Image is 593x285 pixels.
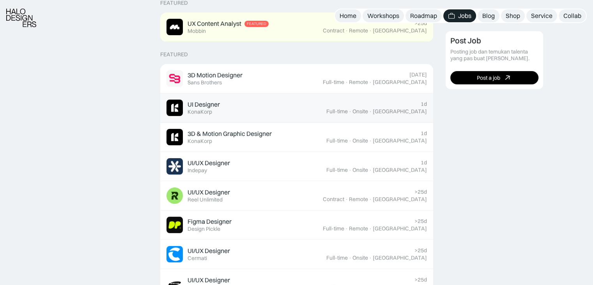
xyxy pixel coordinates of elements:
[478,9,499,22] a: Blog
[559,9,586,22] a: Collab
[188,226,220,232] div: Design Pickle
[482,12,495,20] div: Blog
[160,12,433,42] a: Job ImageUX Content AnalystFeaturedMobbin>25dContract·Remote·[GEOGRAPHIC_DATA]
[352,108,368,115] div: Onsite
[166,246,183,262] img: Job Image
[477,74,500,81] div: Post a job
[349,255,352,261] div: ·
[421,101,427,107] div: 1d
[188,130,272,138] div: 3D & Motion Graphic Designer
[326,137,348,144] div: Full-time
[450,48,538,62] div: Posting job dan temukan talenta yang pas buat [PERSON_NAME].
[458,12,471,20] div: Jobs
[160,152,433,181] a: Job ImageUI/UX DesignerIndepay1dFull-time·Onsite·[GEOGRAPHIC_DATA]
[369,108,372,115] div: ·
[369,79,372,85] div: ·
[373,225,427,232] div: [GEOGRAPHIC_DATA]
[409,71,427,78] div: [DATE]
[373,79,427,85] div: [GEOGRAPHIC_DATA]
[166,158,183,175] img: Job Image
[335,9,361,22] a: Home
[160,240,433,269] a: Job ImageUI/UX DesignerCermati>25dFull-time·Onsite·[GEOGRAPHIC_DATA]
[188,71,243,79] div: 3D Motion Designer
[352,167,368,173] div: Onsite
[373,255,427,261] div: [GEOGRAPHIC_DATA]
[414,20,427,27] div: >25d
[166,100,183,116] img: Job Image
[369,255,372,261] div: ·
[247,21,266,26] div: Featured
[323,196,344,203] div: Contract
[166,19,183,35] img: Job Image
[349,196,368,203] div: Remote
[323,79,344,85] div: Full-time
[450,36,481,45] div: Post Job
[326,108,348,115] div: Full-time
[563,12,581,20] div: Collab
[352,137,368,144] div: Onsite
[323,225,344,232] div: Full-time
[414,189,427,195] div: >25d
[506,12,520,20] div: Shop
[373,167,427,173] div: [GEOGRAPHIC_DATA]
[166,217,183,233] img: Job Image
[188,28,206,34] div: Mobbin
[160,210,433,240] a: Job ImageFigma DesignerDesign Pickle>25dFull-time·Remote·[GEOGRAPHIC_DATA]
[450,71,538,84] a: Post a job
[373,27,427,34] div: [GEOGRAPHIC_DATA]
[188,276,230,284] div: UI/UX Designer
[373,108,427,115] div: [GEOGRAPHIC_DATA]
[349,137,352,144] div: ·
[373,137,427,144] div: [GEOGRAPHIC_DATA]
[349,108,352,115] div: ·
[326,167,348,173] div: Full-time
[166,187,183,204] img: Job Image
[531,12,552,20] div: Service
[369,196,372,203] div: ·
[421,130,427,137] div: 1d
[160,64,433,93] a: Job Image3D Motion DesignerSans Brothers[DATE]Full-time·Remote·[GEOGRAPHIC_DATA]
[340,12,356,20] div: Home
[414,218,427,224] div: >25d
[410,12,437,20] div: Roadmap
[421,159,427,166] div: 1d
[526,9,557,22] a: Service
[414,276,427,283] div: >25d
[345,196,348,203] div: ·
[166,70,183,87] img: Job Image
[188,159,230,167] div: UI/UX Designer
[414,247,427,254] div: >25d
[349,27,368,34] div: Remote
[188,100,220,109] div: UI Designer
[160,123,433,152] a: Job Image3D & Motion Graphic DesignerKonaKorp1dFull-time·Onsite·[GEOGRAPHIC_DATA]
[188,255,207,262] div: Cermati
[188,167,207,174] div: Indepay
[160,181,433,210] a: Job ImageUI/UX DesignerReel Unlimited>25dContract·Remote·[GEOGRAPHIC_DATA]
[166,129,183,145] img: Job Image
[369,167,372,173] div: ·
[363,9,404,22] a: Workshops
[345,27,348,34] div: ·
[326,255,348,261] div: Full-time
[352,255,368,261] div: Onsite
[188,79,222,86] div: Sans Brothers
[405,9,442,22] a: Roadmap
[369,137,372,144] div: ·
[349,167,352,173] div: ·
[188,196,223,203] div: Reel Unlimited
[188,247,230,255] div: UI/UX Designer
[188,109,212,115] div: KonaKorp
[443,9,476,22] a: Jobs
[345,225,348,232] div: ·
[188,217,232,226] div: Figma Designer
[323,27,344,34] div: Contract
[188,138,212,144] div: KonaKorp
[160,93,433,123] a: Job ImageUI DesignerKonaKorp1dFull-time·Onsite·[GEOGRAPHIC_DATA]
[188,188,230,196] div: UI/UX Designer
[349,225,368,232] div: Remote
[369,27,372,34] div: ·
[349,79,368,85] div: Remote
[369,225,372,232] div: ·
[160,51,188,58] div: Featured
[188,20,241,28] div: UX Content Analyst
